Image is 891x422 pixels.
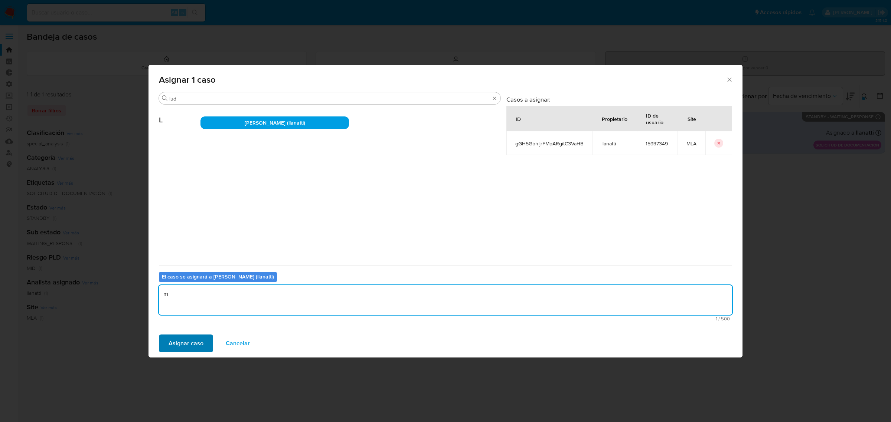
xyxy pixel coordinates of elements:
[159,105,200,125] span: L
[169,95,490,102] input: Buscar analista
[226,335,250,352] span: Cancelar
[507,110,530,128] div: ID
[159,334,213,352] button: Asignar caso
[686,140,696,147] span: MLA
[601,140,628,147] span: llanatti
[148,65,742,357] div: assign-modal
[593,110,636,128] div: Propietario
[679,110,705,128] div: Site
[646,140,669,147] span: 15937349
[506,96,732,103] h3: Casos a asignar:
[492,95,497,101] button: Borrar
[162,273,274,280] b: El caso se asignará a [PERSON_NAME] (llanatti)
[637,106,677,131] div: ID de usuario
[162,95,168,101] button: Buscar
[159,285,732,315] textarea: m
[515,140,584,147] span: gGH5GbhIjrFMpARgitC3VaHB
[216,334,260,352] button: Cancelar
[169,335,203,352] span: Asignar caso
[714,139,723,148] button: icon-button
[726,76,732,83] button: Cerrar ventana
[161,316,730,321] span: Máximo 500 caracteres
[245,119,305,126] span: [PERSON_NAME] (llanatti)
[159,75,726,84] span: Asignar 1 caso
[200,116,349,129] div: [PERSON_NAME] (llanatti)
